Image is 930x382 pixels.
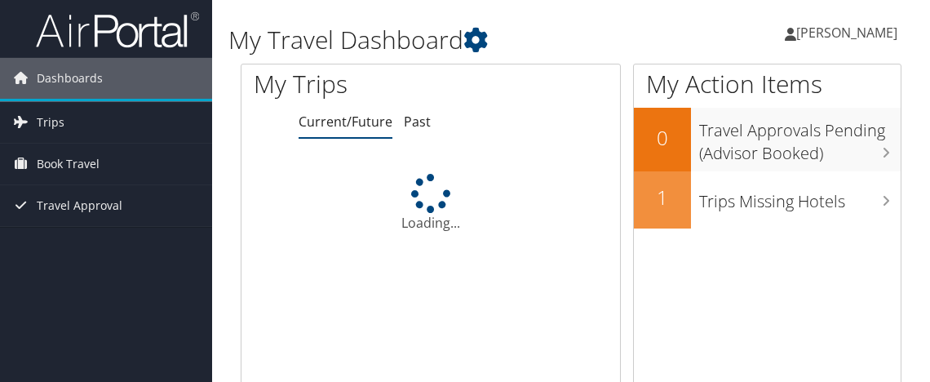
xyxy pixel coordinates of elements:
h3: Trips Missing Hotels [699,182,901,213]
h3: Travel Approvals Pending (Advisor Booked) [699,111,901,165]
span: Travel Approval [37,185,122,226]
a: Past [404,113,431,131]
a: 0Travel Approvals Pending (Advisor Booked) [634,108,901,171]
span: Book Travel [37,144,100,184]
a: Current/Future [299,113,392,131]
div: Loading... [241,174,620,233]
a: [PERSON_NAME] [785,8,914,57]
h1: My Travel Dashboard [228,23,685,57]
a: 1Trips Missing Hotels [634,171,901,229]
img: airportal-logo.png [36,11,199,49]
h2: 0 [634,124,691,152]
span: [PERSON_NAME] [796,24,897,42]
h2: 1 [634,184,691,211]
h1: My Trips [254,67,450,101]
span: Dashboards [37,58,103,99]
span: Trips [37,102,64,143]
h1: My Action Items [634,67,901,101]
